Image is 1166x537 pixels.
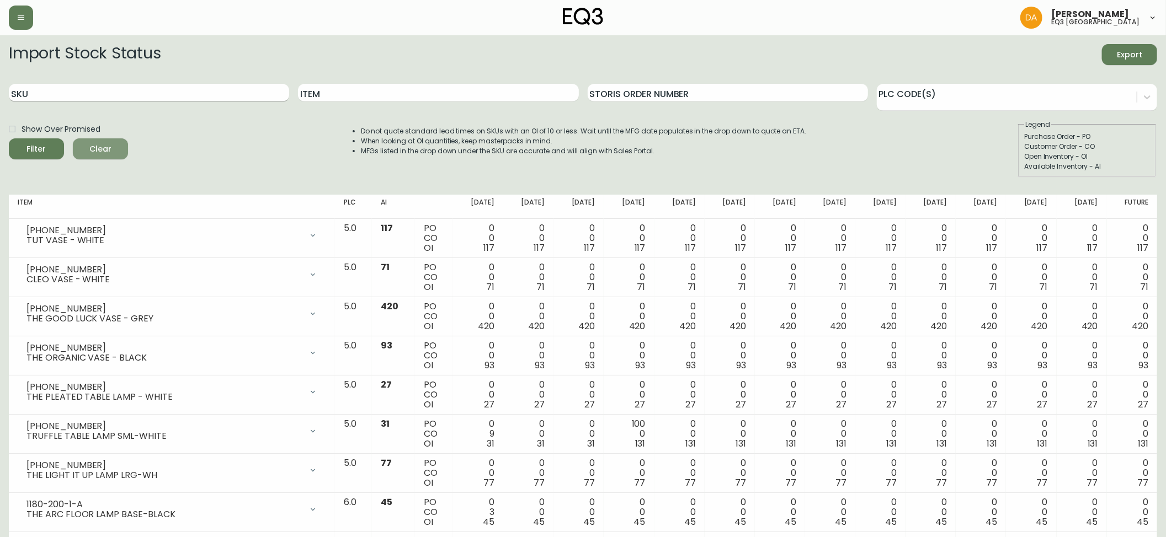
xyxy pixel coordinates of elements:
span: 77 [886,476,897,489]
span: 71 [838,281,846,293]
div: 0 0 [663,262,696,292]
span: 117 [685,241,696,254]
li: MFGs listed in the drop down under the SKU are accurate and will align with Sales Portal. [361,146,807,156]
span: 117 [987,241,998,254]
div: 0 0 [462,302,494,331]
span: 77 [936,476,947,489]
div: 0 0 [1066,419,1098,449]
span: 131 [836,437,846,450]
div: 0 0 [562,341,595,370]
div: 0 0 [965,419,997,449]
div: 0 0 [462,458,494,488]
span: 131 [1138,437,1148,450]
div: 0 0 [764,262,796,292]
div: 0 0 [663,458,696,488]
span: 71 [939,281,947,293]
span: 131 [1088,437,1098,450]
div: 0 0 [864,302,897,331]
div: 0 0 [714,497,746,527]
span: 93 [887,359,897,372]
div: 0 0 [1066,458,1098,488]
span: 93 [1038,359,1048,372]
div: 0 0 [512,302,545,331]
div: 0 0 [914,458,947,488]
div: 0 0 [764,419,796,449]
td: 5.0 [335,375,372,415]
div: THE PLEATED TABLE LAMP - WHITE [26,392,302,402]
div: 0 0 [613,341,645,370]
span: 27 [987,398,998,411]
div: 0 0 [663,497,696,527]
span: 77 [1137,476,1148,489]
span: 71 [1040,281,1048,293]
span: 131 [936,437,947,450]
div: [PHONE_NUMBER]THE GOOD LUCK VASE - GREY [18,302,326,326]
span: 77 [584,476,595,489]
span: 420 [880,320,897,332]
span: 131 [685,437,696,450]
div: Customer Order - CO [1024,142,1150,152]
th: PLC [335,195,372,219]
div: Open Inventory - OI [1024,152,1150,162]
span: 77 [685,476,696,489]
span: 93 [736,359,746,372]
span: 31 [487,437,494,450]
span: 420 [478,320,494,332]
div: 0 0 [613,458,645,488]
span: 117 [785,241,796,254]
div: 0 0 [462,341,494,370]
th: Item [9,195,335,219]
div: THE ORGANIC VASE - BLACK [26,353,302,363]
div: 0 0 [965,223,997,253]
div: 0 0 [864,458,897,488]
div: 0 0 [613,302,645,331]
span: OI [424,241,433,254]
span: 93 [837,359,846,372]
span: 77 [785,476,796,489]
td: 5.0 [335,258,372,297]
span: 71 [688,281,696,293]
span: 71 [788,281,796,293]
span: 117 [886,241,897,254]
span: 117 [381,222,393,234]
div: 0 0 [814,458,846,488]
span: 93 [937,359,947,372]
div: PO CO [424,419,444,449]
div: 0 0 [663,302,696,331]
div: 0 0 [663,341,696,370]
div: PO CO [424,458,444,488]
span: OI [424,476,433,489]
div: 0 0 [764,302,796,331]
div: 0 0 [714,419,746,449]
div: 0 0 [764,223,796,253]
span: 27 [886,398,897,411]
div: 0 0 [814,419,846,449]
div: 0 0 [864,380,897,410]
div: 0 0 [814,262,846,292]
div: 0 0 [914,341,947,370]
div: 0 0 [714,302,746,331]
span: 93 [1088,359,1098,372]
span: 420 [730,320,746,332]
td: 6.0 [335,493,372,532]
div: [PHONE_NUMBER]THE PLEATED TABLE LAMP - WHITE [18,380,326,404]
span: 420 [1132,320,1148,332]
span: 131 [635,437,646,450]
th: [DATE] [956,195,1006,219]
span: 93 [786,359,796,372]
span: 420 [780,320,796,332]
div: 1180-200-1-A [26,500,302,509]
div: 0 0 [714,341,746,370]
span: 117 [584,241,595,254]
div: 0 0 [1015,380,1047,410]
th: [DATE] [1006,195,1056,219]
div: PO CO [424,262,444,292]
div: 0 0 [814,302,846,331]
span: 27 [1037,398,1048,411]
span: 77 [987,476,998,489]
span: 117 [936,241,947,254]
legend: Legend [1024,120,1051,130]
div: [PHONE_NUMBER] [26,343,302,353]
span: OI [424,359,433,372]
span: OI [424,398,433,411]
